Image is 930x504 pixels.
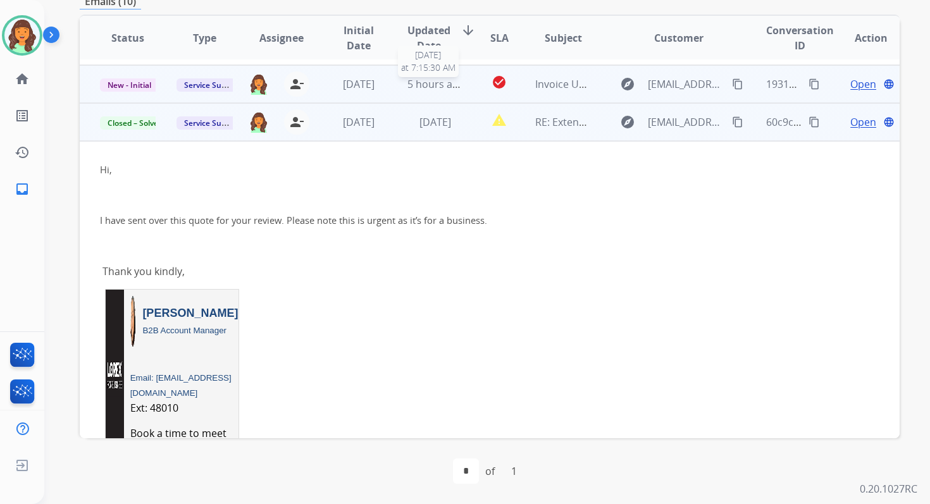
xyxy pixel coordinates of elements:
[648,114,725,130] span: [EMAIL_ADDRESS][DOMAIN_NAME]
[809,78,820,90] mat-icon: content_copy
[883,116,895,128] mat-icon: language
[106,355,123,397] img: Lorex For Business
[490,30,509,46] span: SLA
[620,114,635,130] mat-icon: explore
[289,77,304,92] mat-icon: person_remove
[193,30,216,46] span: Type
[100,78,159,92] span: New - Initial
[809,116,820,128] mat-icon: content_copy
[766,23,834,53] span: Conversation ID
[501,458,527,484] div: 1
[130,373,232,398] a: Email: [EMAIL_ADDRESS][DOMAIN_NAME]
[343,115,375,129] span: [DATE]
[330,23,386,53] span: Initial Date
[407,77,464,91] span: 5 hours ago
[130,401,178,415] span: Ext: 48010
[461,23,476,38] mat-icon: arrow_downward
[620,77,635,92] mat-icon: explore
[850,77,876,92] span: Open
[822,16,900,60] th: Action
[492,75,507,90] mat-icon: check_circle
[485,464,495,479] div: of
[130,296,136,347] img: dferreira.png
[401,49,456,61] span: [DATE]
[249,111,269,133] img: agent-avatar
[15,181,30,197] mat-icon: inbox
[883,78,895,90] mat-icon: language
[15,108,30,123] mat-icon: list_alt
[249,73,269,95] img: agent-avatar
[860,481,917,496] p: 0.20.1027RC
[177,116,249,130] span: Service Support
[15,71,30,87] mat-icon: home
[142,307,238,319] span: [PERSON_NAME]
[492,113,507,128] mat-icon: report_problem
[648,77,725,92] span: [EMAIL_ADDRESS][DOMAIN_NAME]
[535,115,891,129] span: RE: Extend Claim [PERSON_NAME] 8e7946aa-1b7f-40b4-933f-e6c8d9a1dddd
[177,78,249,92] span: Service Support
[535,77,617,91] span: Invoice U471AA-E
[732,78,743,90] mat-icon: content_copy
[289,114,304,130] mat-icon: person_remove
[130,426,226,455] span: .
[100,214,487,226] span: I have sent over this quote for your review. Please note this is urgent as it’s for a business.
[15,145,30,160] mat-icon: history
[732,116,743,128] mat-icon: content_copy
[850,114,876,130] span: Open
[111,30,144,46] span: Status
[102,264,185,278] span: Thank you kindly,
[142,326,226,335] span: B2B Account Manager
[100,116,170,130] span: Closed – Solved
[654,30,704,46] span: Customer
[100,163,112,176] span: Hi,
[419,115,451,129] span: [DATE]
[130,426,226,455] a: Book a time to meet with me
[407,23,450,53] span: Updated Date
[259,30,304,46] span: Assignee
[4,18,40,53] img: avatar
[545,30,582,46] span: Subject
[343,77,375,91] span: [DATE]
[401,61,456,74] span: at 7:15:30 AM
